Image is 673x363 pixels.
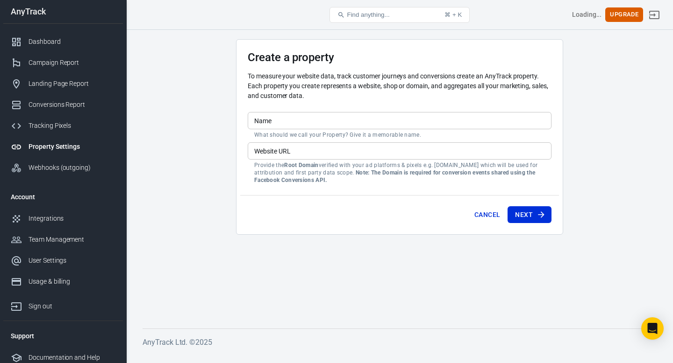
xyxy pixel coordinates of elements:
[29,100,115,110] div: Conversions Report
[3,31,123,52] a: Dashboard
[29,142,115,152] div: Property Settings
[29,256,115,265] div: User Settings
[248,71,551,101] p: To measure your website data, track customer journeys and conversions create an AnyTrack property...
[29,37,115,47] div: Dashboard
[3,292,123,317] a: Sign out
[3,250,123,271] a: User Settings
[248,112,551,129] input: Your Website Name
[347,11,389,18] span: Find anything...
[3,186,123,208] li: Account
[29,301,115,311] div: Sign out
[29,58,115,68] div: Campaign Report
[143,336,657,348] h6: AnyTrack Ltd. © 2025
[3,325,123,347] li: Support
[254,161,545,184] p: Provide the verified with your ad platforms & pixels e.g. [DOMAIN_NAME] which will be used for at...
[3,229,123,250] a: Team Management
[605,7,643,22] button: Upgrade
[284,162,318,168] strong: Root Domain
[3,115,123,136] a: Tracking Pixels
[508,206,551,223] button: Next
[254,169,535,183] strong: Note: The Domain is required for conversion events shared using the Facebook Conversions API.
[3,7,123,16] div: AnyTrack
[29,235,115,244] div: Team Management
[248,51,551,64] h3: Create a property
[572,10,602,20] div: Account id: <>
[248,142,551,160] input: example.com
[444,11,462,18] div: ⌘ + K
[329,7,470,23] button: Find anything...⌘ + K
[643,4,666,26] a: Sign out
[3,208,123,229] a: Integrations
[29,277,115,286] div: Usage & billing
[3,94,123,115] a: Conversions Report
[3,52,123,73] a: Campaign Report
[3,136,123,157] a: Property Settings
[29,121,115,131] div: Tracking Pixels
[3,73,123,94] a: Landing Page Report
[29,214,115,223] div: Integrations
[471,206,504,223] button: Cancel
[641,317,664,340] div: Open Intercom Messenger
[29,163,115,173] div: Webhooks (outgoing)
[29,79,115,89] div: Landing Page Report
[254,131,545,139] p: What should we call your Property? Give it a memorable name.
[29,353,115,363] div: Documentation and Help
[3,157,123,178] a: Webhooks (outgoing)
[3,271,123,292] a: Usage & billing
